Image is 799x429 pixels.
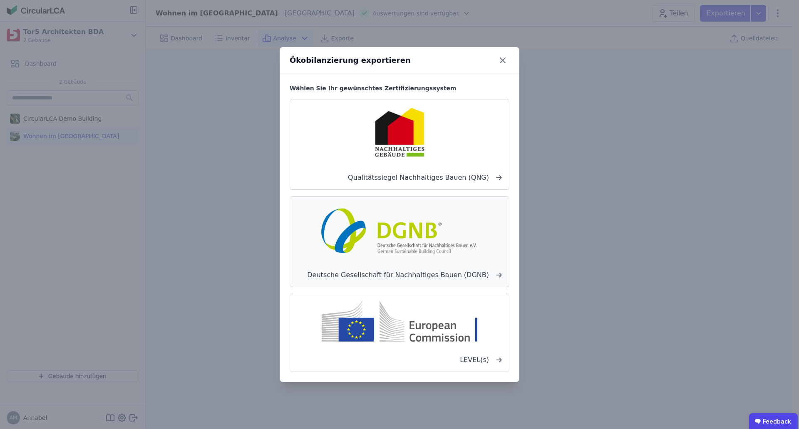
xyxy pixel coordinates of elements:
[290,84,509,92] h6: Wählen Sie Ihr gewünschtes Zertifizierungssystem
[297,270,502,280] span: Deutsche Gesellschaft für Nachhaltiges Bauen (DGNB)
[372,106,427,159] img: qng-1
[290,55,411,66] div: Ökobilanzierung exportieren
[318,203,481,257] img: dgnb-1
[297,355,502,365] span: LEVEL(s)
[297,301,502,342] img: level-s
[297,173,502,183] span: Qualitätssiegel Nachhaltiges Bauen (QNG)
